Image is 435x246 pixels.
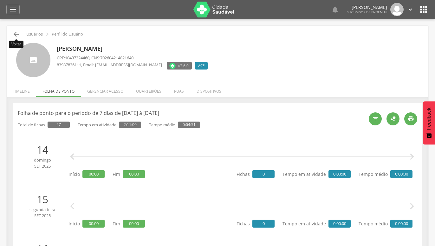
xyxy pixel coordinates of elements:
[78,122,141,128] p: Tempo em atividade
[68,170,105,178] p: Início
[9,41,24,48] div: Voltar
[57,62,162,68] p: , Email: [EMAIL_ADDRESS][DOMAIN_NAME]
[331,3,339,16] a: 
[68,220,105,228] p: Início
[178,122,200,128] span: 0:04:51
[198,63,205,68] span: ACE
[408,116,414,122] i: 
[9,6,17,13] i: 
[21,143,64,157] p: 14
[149,122,200,128] p: Tempo médio
[100,55,133,61] span: 702604214821640
[237,170,275,178] p: Fichas
[65,55,89,61] span: 10437324460
[282,170,351,178] p: Tempo em atividade
[26,32,43,37] p: Usuários
[190,82,228,97] li: Dispositivos
[57,62,81,68] span: 83987836111
[390,115,397,122] i: 
[347,10,387,14] span: Supervisor de Endemias
[44,31,51,38] i: 
[81,82,130,97] li: Gerenciar acesso
[12,30,20,38] i: 
[347,5,387,10] p: [PERSON_NAME]
[390,170,412,178] span: 0:00:00
[123,170,145,178] span: 00:00
[407,3,414,16] a: 
[328,170,351,178] span: 0:00:00
[52,32,83,37] p: Perfil do Usuário
[130,82,168,97] li: Quarteirões
[82,220,105,228] span: 00:00
[406,150,418,163] i: 
[123,220,145,228] span: 00:00
[237,220,275,228] p: Fichas
[82,170,105,178] span: 00:00
[113,170,145,178] p: Fim
[252,220,275,228] span: 0
[426,108,432,130] span: Feedback
[407,6,414,13] i: 
[423,101,435,144] button: Feedback - Mostrar pesquisa
[57,45,211,53] p: [PERSON_NAME]
[252,170,275,178] span: 0
[406,200,418,213] i: 
[18,110,364,117] p: Folha de ponto para o período de 7 dias de [DATE] à [DATE]
[21,207,64,213] span: segunda-feira
[21,157,64,163] span: domingo
[359,170,412,178] p: Tempo médio
[7,82,36,97] li: Timeline
[18,122,70,128] p: Total de fichas
[331,6,339,13] i: 
[282,220,351,228] p: Tempo em atividade
[119,122,141,128] span: 2:11:00
[57,55,211,61] p: CPF: , CNS:
[6,5,20,14] a: 
[113,220,145,228] p: Fim
[178,63,189,69] span: v2.6.0
[372,116,379,122] i: 
[21,213,64,219] span: set 2025
[419,4,429,15] i: 
[168,82,190,97] li: Ruas
[328,220,351,228] span: 0:00:00
[359,220,412,228] p: Tempo médio
[390,220,412,228] span: 0:00:00
[66,200,79,213] i: 
[66,150,79,163] i: 
[21,192,64,207] p: 15
[48,122,70,128] span: 27
[21,163,64,169] span: set 2025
